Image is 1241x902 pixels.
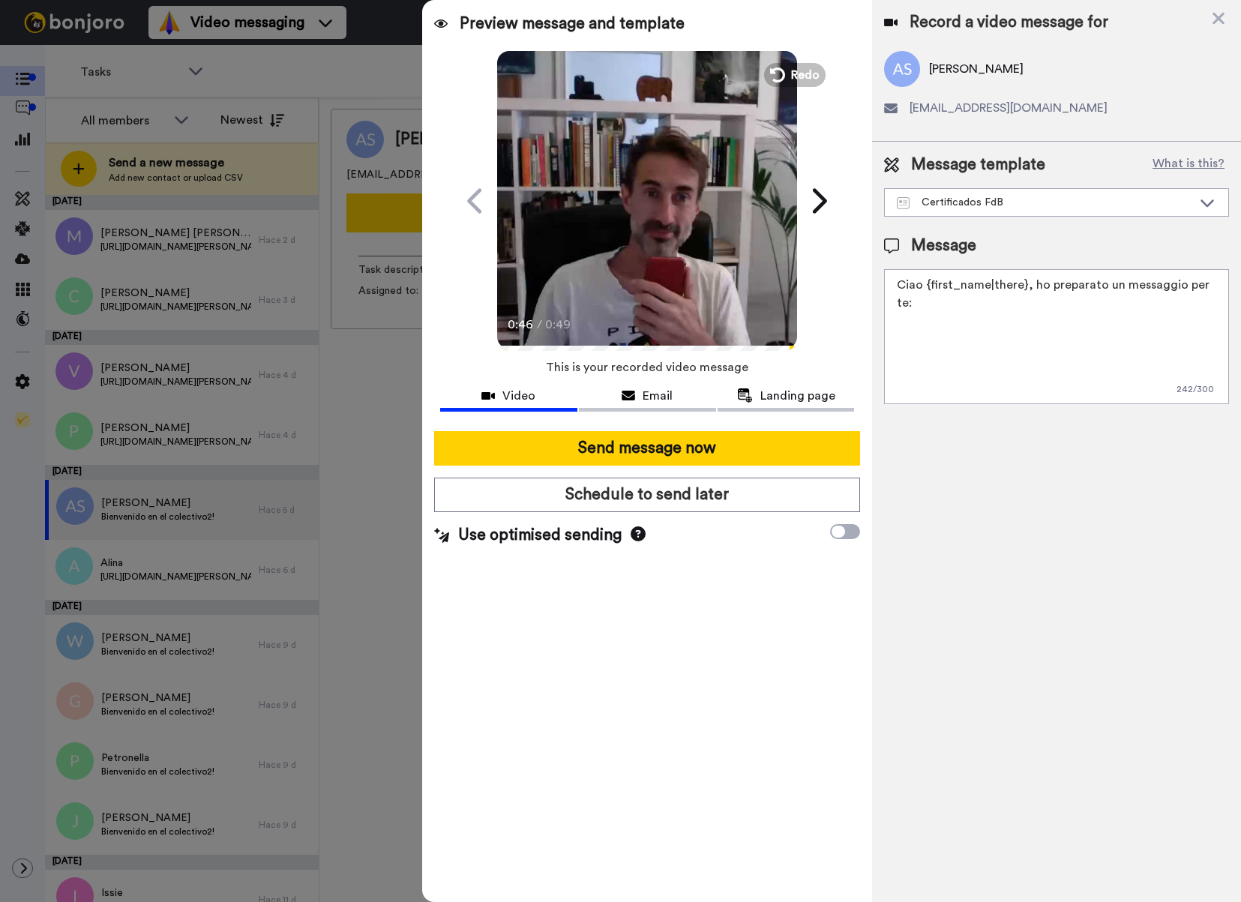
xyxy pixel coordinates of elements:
[884,269,1229,404] textarea: Ciao {first_name|there}, ho preparato un messaggio per te:
[1148,154,1229,176] button: What is this?
[434,431,861,466] button: Send message now
[911,235,976,257] span: Message
[897,197,910,209] img: Message-temps.svg
[434,478,861,512] button: Schedule to send later
[546,351,748,384] span: This is your recorded video message
[910,99,1108,117] span: [EMAIL_ADDRESS][DOMAIN_NAME]
[458,524,622,547] span: Use optimised sending
[897,195,1192,210] div: Certificados FdB
[643,387,673,405] span: Email
[545,316,571,334] span: 0:49
[508,316,534,334] span: 0:46
[502,387,535,405] span: Video
[911,154,1045,176] span: Message template
[537,316,542,334] span: /
[760,387,835,405] span: Landing page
